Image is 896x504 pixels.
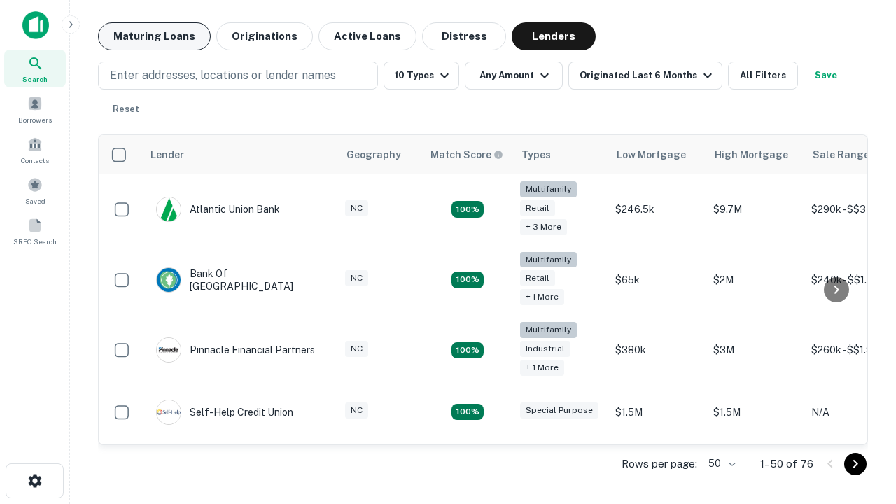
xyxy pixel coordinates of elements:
div: NC [345,270,368,286]
td: $246.5k [608,174,706,245]
div: + 1 more [520,289,564,305]
img: picture [157,268,181,292]
div: Multifamily [520,252,577,268]
span: Saved [25,195,45,206]
td: $380k [608,315,706,386]
th: Geography [338,135,422,174]
div: Pinnacle Financial Partners [156,337,315,363]
td: $1.5M [608,386,706,439]
h6: Match Score [430,147,500,162]
button: Originations [216,22,313,50]
img: picture [157,338,181,362]
div: Matching Properties: 11, hasApolloMatch: undefined [451,404,484,421]
button: Go to next page [844,453,867,475]
button: Maturing Loans [98,22,211,50]
div: High Mortgage [715,146,788,163]
div: Sale Range [813,146,869,163]
button: All Filters [728,62,798,90]
a: Search [4,50,66,87]
a: Contacts [4,131,66,169]
th: Capitalize uses an advanced AI algorithm to match your search with the best lender. The match sco... [422,135,513,174]
div: Geography [346,146,401,163]
button: 10 Types [384,62,459,90]
div: NC [345,341,368,357]
td: $1.5M [706,386,804,439]
img: picture [157,197,181,221]
p: Rows per page: [622,456,697,472]
td: $2M [706,245,804,316]
th: Low Mortgage [608,135,706,174]
div: Multifamily [520,322,577,338]
th: Lender [142,135,338,174]
div: Bank Of [GEOGRAPHIC_DATA] [156,267,324,293]
div: Industrial [520,341,570,357]
a: SREO Search [4,212,66,250]
div: Capitalize uses an advanced AI algorithm to match your search with the best lender. The match sco... [430,147,503,162]
a: Borrowers [4,90,66,128]
button: Any Amount [465,62,563,90]
div: Retail [520,200,555,216]
span: Contacts [21,155,49,166]
div: Matching Properties: 10, hasApolloMatch: undefined [451,201,484,218]
span: Borrowers [18,114,52,125]
div: NC [345,402,368,419]
td: $65k [608,245,706,316]
div: Low Mortgage [617,146,686,163]
button: Active Loans [318,22,416,50]
button: Save your search to get updates of matches that match your search criteria. [804,62,848,90]
div: Matching Properties: 13, hasApolloMatch: undefined [451,342,484,359]
button: Distress [422,22,506,50]
img: capitalize-icon.png [22,11,49,39]
div: Self-help Credit Union [156,400,293,425]
div: Multifamily [520,181,577,197]
div: Types [521,146,551,163]
button: Originated Last 6 Months [568,62,722,90]
button: Reset [104,95,148,123]
th: High Mortgage [706,135,804,174]
div: Special Purpose [520,402,598,419]
span: Search [22,73,48,85]
a: Saved [4,171,66,209]
iframe: Chat Widget [826,347,896,414]
div: Atlantic Union Bank [156,197,280,222]
div: Originated Last 6 Months [580,67,716,84]
p: 1–50 of 76 [760,456,813,472]
div: 50 [703,454,738,474]
th: Types [513,135,608,174]
img: picture [157,400,181,424]
td: $3M [706,315,804,386]
div: Lender [150,146,184,163]
div: + 3 more [520,219,567,235]
button: Enter addresses, locations or lender names [98,62,378,90]
button: Lenders [512,22,596,50]
div: Retail [520,270,555,286]
span: SREO Search [13,236,57,247]
td: $9.7M [706,174,804,245]
div: + 1 more [520,360,564,376]
div: Matching Properties: 17, hasApolloMatch: undefined [451,272,484,288]
div: NC [345,200,368,216]
p: Enter addresses, locations or lender names [110,67,336,84]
